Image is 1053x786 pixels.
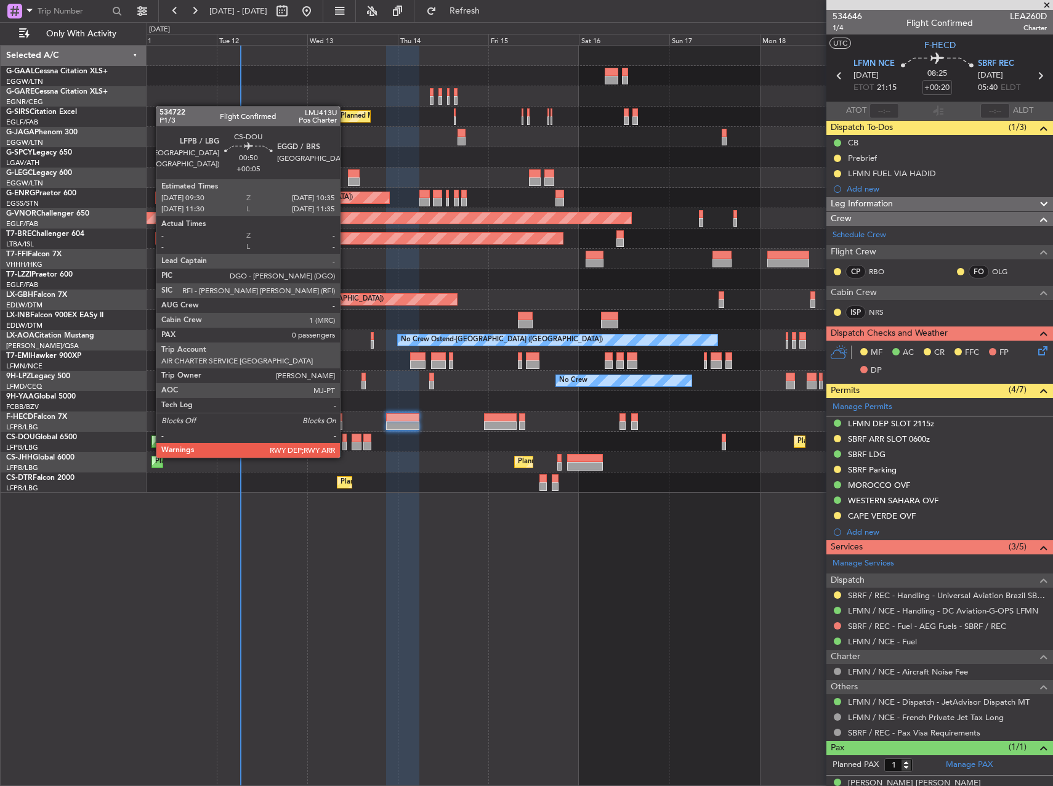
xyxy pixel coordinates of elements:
div: Planned Maint Nice ([GEOGRAPHIC_DATA]) [246,290,384,309]
span: 9H-LPZ [6,373,31,380]
a: LX-INBFalcon 900EX EASy II [6,312,103,319]
a: EGGW/LTN [6,77,43,86]
div: Flight Confirmed [906,17,973,30]
div: Planned Maint [GEOGRAPHIC_DATA] ([GEOGRAPHIC_DATA]) [797,432,991,451]
span: G-GARE [6,88,34,95]
span: G-LEGC [6,169,33,177]
a: FCBB/BZV [6,402,39,411]
span: 1/4 [833,23,862,33]
a: 9H-YAAGlobal 5000 [6,393,76,400]
a: 9H-LPZLegacy 500 [6,373,70,380]
span: LX-GBH [6,291,33,299]
span: F-HECD [6,413,33,421]
span: LFMN NCE [853,58,895,70]
div: FO [969,265,989,278]
span: G-ENRG [6,190,35,197]
a: LFMN / NCE - Dispatch - JetAdvisor Dispatch MT [848,697,1030,707]
div: Planned Maint [GEOGRAPHIC_DATA] ([GEOGRAPHIC_DATA]) [155,453,349,471]
a: CS-DTRFalcon 2000 [6,474,75,482]
div: CAPE VERDE OVF [848,511,916,521]
a: OLG [992,266,1020,277]
a: T7-FFIFalcon 7X [6,251,62,258]
span: ETOT [853,82,874,94]
a: CS-JHHGlobal 6000 [6,454,75,461]
span: Only With Activity [32,30,130,38]
span: ALDT [1013,105,1033,117]
span: LX-INB [6,312,30,319]
div: Thu 14 [398,34,488,45]
div: Planned Maint Sofia [341,473,403,492]
a: LFMN / NCE - French Private Jet Tax Long [848,712,1004,723]
a: T7-EMIHawker 900XP [6,352,81,360]
a: EGLF/FAB [6,118,38,127]
a: EGLF/FAB [6,219,38,229]
span: Dispatch Checks and Weather [831,326,948,341]
span: Charter [831,650,860,664]
a: LFMN/NCE [6,362,42,371]
div: Planned Maint Warsaw ([GEOGRAPHIC_DATA]) [159,229,307,248]
span: MF [871,347,882,359]
a: EGGW/LTN [6,179,43,188]
a: LFMN / NCE - Aircraft Noise Fee [848,666,968,677]
a: LFPB/LBG [6,463,38,472]
span: Dispatch [831,573,865,588]
a: G-SPCYLegacy 650 [6,149,72,156]
span: G-VNOR [6,210,36,217]
span: 05:40 [978,82,998,94]
span: 534646 [833,10,862,23]
div: MOROCCO OVF [848,480,910,490]
input: Trip Number [38,2,108,20]
span: F-HECD [924,39,956,52]
div: Tue 12 [217,34,307,45]
input: --:-- [869,103,899,118]
span: FFC [965,347,979,359]
div: ISP [845,306,866,319]
div: WESTERN SAHARA OVF [848,495,938,506]
a: T7-BREChallenger 604 [6,230,84,238]
label: Planned PAX [833,759,879,771]
a: CS-DOUGlobal 6500 [6,434,77,441]
a: G-VNORChallenger 650 [6,210,89,217]
a: LFMD/CEQ [6,382,42,391]
span: Others [831,680,858,694]
span: G-SPCY [6,149,33,156]
div: Planned Maint [GEOGRAPHIC_DATA] ([GEOGRAPHIC_DATA]) [159,188,353,207]
a: F-HECDFalcon 7X [6,413,67,421]
div: Planned Maint [GEOGRAPHIC_DATA] ([GEOGRAPHIC_DATA]) [155,432,349,451]
a: LFMN / NCE - Fuel [848,636,917,647]
div: No Crew Ostend-[GEOGRAPHIC_DATA] ([GEOGRAPHIC_DATA]) [401,331,603,349]
span: Flight Crew [831,245,876,259]
button: Refresh [421,1,494,21]
div: Sun 17 [669,34,760,45]
span: (3/5) [1009,540,1027,553]
a: LFMN / NCE - Handling - DC Aviation-G-OPS LFMN [848,606,1038,616]
a: G-LEGCLegacy 600 [6,169,72,177]
span: Dispatch To-Dos [831,121,893,135]
div: SBRF LDG [848,449,886,460]
span: (1/1) [1009,740,1027,753]
div: Sat 16 [579,34,669,45]
span: 08:25 [927,68,947,80]
div: LFMN DEP SLOT 2115z [848,418,934,429]
a: G-GAALCessna Citation XLS+ [6,68,108,75]
div: No Crew [559,371,587,390]
a: EGNR/CEG [6,97,43,107]
span: CS-JHH [6,454,33,461]
a: LFPB/LBG [6,443,38,452]
span: CS-DTR [6,474,33,482]
a: SBRF / REC - Fuel - AEG Fuels - SBRF / REC [848,621,1006,631]
a: LFPB/LBG [6,423,38,432]
div: CB [848,137,858,148]
a: EGLF/FAB [6,280,38,290]
span: 21:15 [877,82,897,94]
button: UTC [829,38,851,49]
a: EDLW/DTM [6,301,42,310]
a: LFPB/LBG [6,484,38,493]
span: G-JAGA [6,129,34,136]
a: VHHH/HKG [6,260,42,269]
a: EDLW/DTM [6,321,42,330]
a: EGSS/STN [6,199,39,208]
a: Schedule Crew [833,229,886,241]
div: [DATE] [149,25,170,35]
a: T7-LZZIPraetor 600 [6,271,73,278]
